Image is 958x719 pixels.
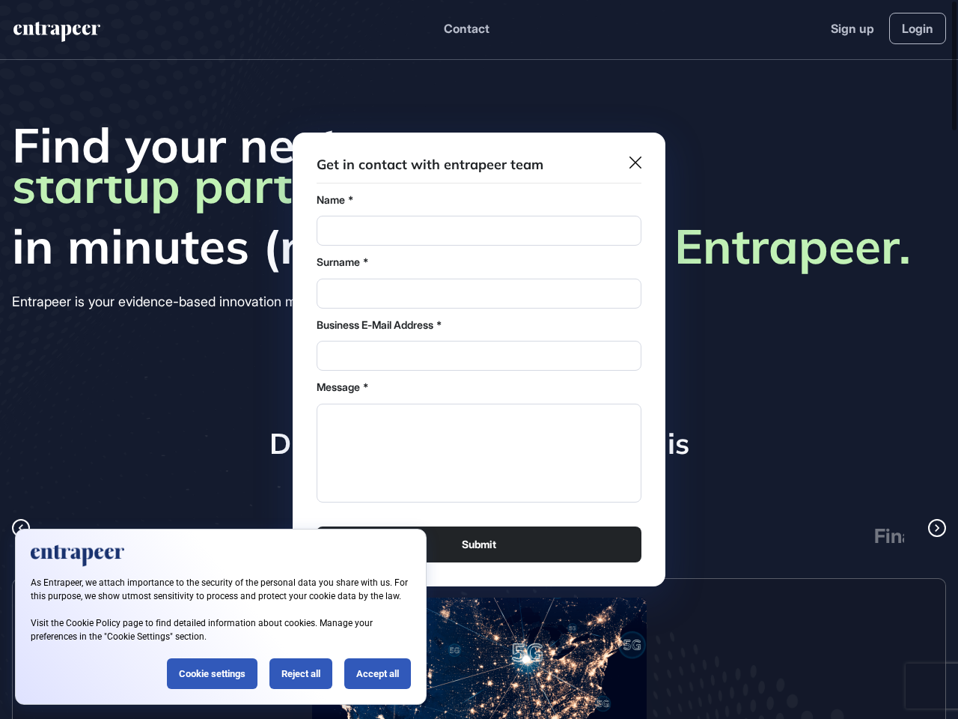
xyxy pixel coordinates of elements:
[317,157,543,174] h3: Get in contact with entrapeer team
[317,255,360,270] label: Surname
[317,318,433,333] label: Business E-Mail Address
[317,527,641,562] button: Submit
[317,380,360,395] label: Message
[317,192,345,207] label: Name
